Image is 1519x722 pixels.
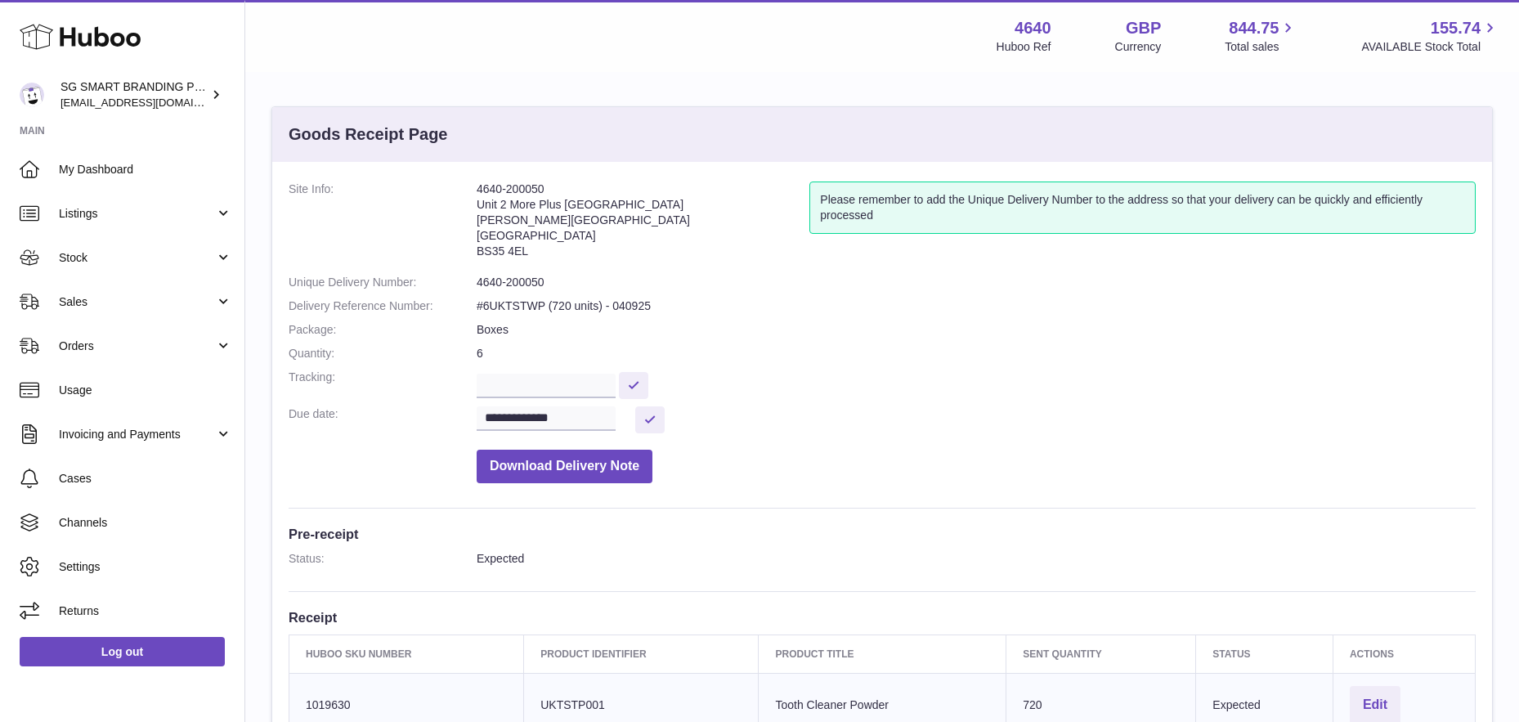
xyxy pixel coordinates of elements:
[59,471,232,487] span: Cases
[1115,39,1162,55] div: Currency
[289,635,524,673] th: Huboo SKU Number
[477,275,1476,290] dd: 4640-200050
[289,123,448,146] h3: Goods Receipt Page
[1229,17,1279,39] span: 844.75
[1196,635,1333,673] th: Status
[289,551,477,567] dt: Status:
[477,346,1476,361] dd: 6
[60,96,240,109] span: [EMAIL_ADDRESS][DOMAIN_NAME]
[59,206,215,222] span: Listings
[1361,39,1499,55] span: AVAILABLE Stock Total
[289,525,1476,543] h3: Pre-receipt
[1015,17,1051,39] strong: 4640
[289,298,477,314] dt: Delivery Reference Number:
[289,608,1476,626] h3: Receipt
[477,298,1476,314] dd: #6UKTSTWP (720 units) - 040925
[477,322,1476,338] dd: Boxes
[1333,635,1475,673] th: Actions
[809,182,1476,234] div: Please remember to add the Unique Delivery Number to the address so that your delivery can be qui...
[59,383,232,398] span: Usage
[1006,635,1196,673] th: Sent Quantity
[289,370,477,398] dt: Tracking:
[289,182,477,267] dt: Site Info:
[59,559,232,575] span: Settings
[1225,39,1297,55] span: Total sales
[997,39,1051,55] div: Huboo Ref
[59,294,215,310] span: Sales
[59,515,232,531] span: Channels
[1361,17,1499,55] a: 155.74 AVAILABLE Stock Total
[1126,17,1161,39] strong: GBP
[289,322,477,338] dt: Package:
[20,637,225,666] a: Log out
[59,250,215,266] span: Stock
[60,79,208,110] div: SG SMART BRANDING PTE. LTD.
[289,275,477,290] dt: Unique Delivery Number:
[59,339,215,354] span: Orders
[477,551,1476,567] dd: Expected
[20,83,44,107] img: uktopsmileshipping@gmail.com
[59,427,215,442] span: Invoicing and Payments
[759,635,1006,673] th: Product title
[524,635,759,673] th: Product Identifier
[59,162,232,177] span: My Dashboard
[477,450,652,483] button: Download Delivery Note
[477,182,809,267] address: 4640-200050 Unit 2 More Plus [GEOGRAPHIC_DATA] [PERSON_NAME][GEOGRAPHIC_DATA] [GEOGRAPHIC_DATA] B...
[1225,17,1297,55] a: 844.75 Total sales
[289,346,477,361] dt: Quantity:
[289,406,477,433] dt: Due date:
[59,603,232,619] span: Returns
[1431,17,1481,39] span: 155.74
